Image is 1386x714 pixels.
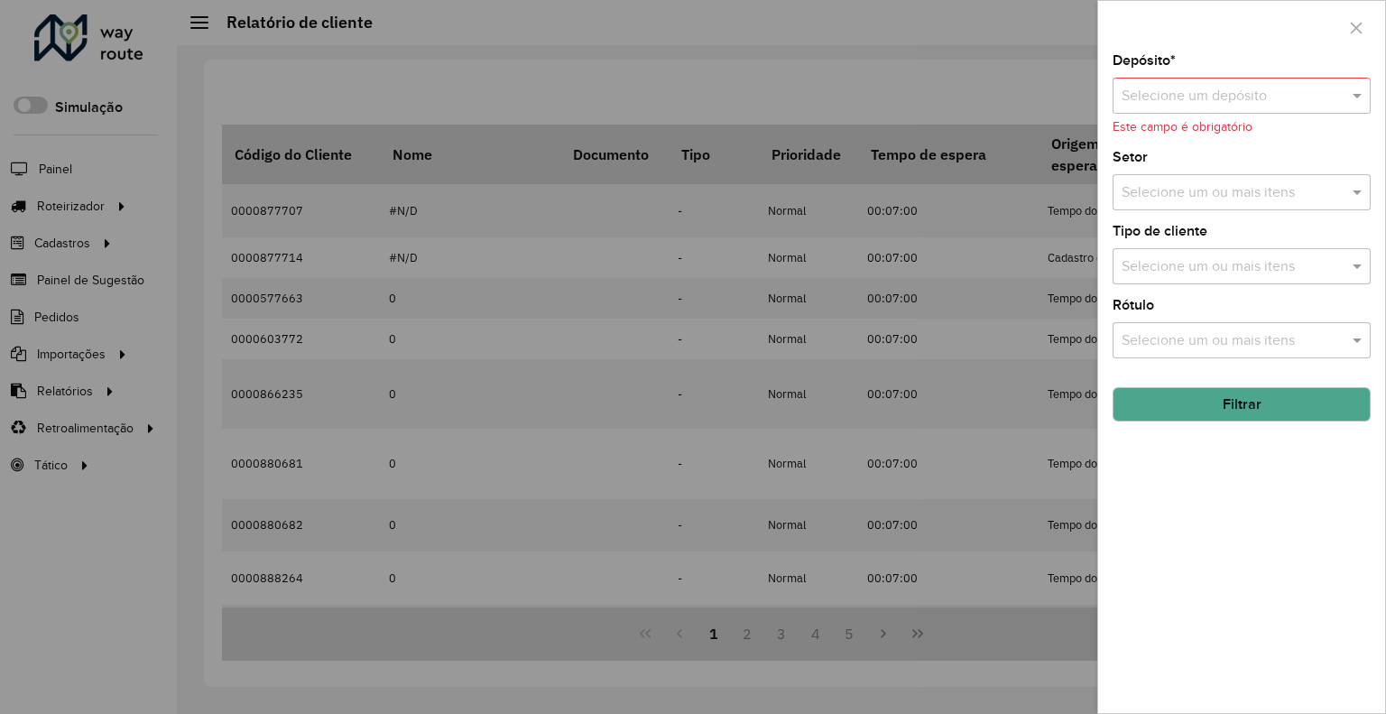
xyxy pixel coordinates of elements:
[1113,146,1148,168] label: Setor
[1113,387,1371,422] button: Filtrar
[1113,50,1176,71] label: Depósito
[1113,220,1207,242] label: Tipo de cliente
[1113,120,1252,134] formly-validation-message: Este campo é obrigatório
[1113,294,1154,316] label: Rótulo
